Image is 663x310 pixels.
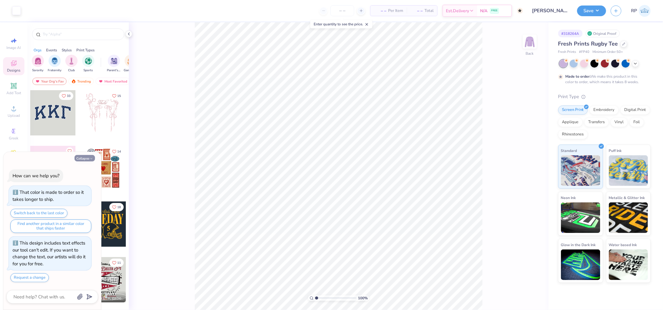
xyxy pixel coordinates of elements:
[32,55,44,73] button: filter button
[410,8,423,14] span: – –
[526,51,534,56] div: Back
[7,45,21,50] span: Image AI
[630,118,644,127] div: Foil
[10,273,49,282] button: Request a change
[590,105,619,115] div: Embroidery
[84,68,93,73] span: Sports
[42,31,120,37] input: Try "Alpha"
[446,8,469,14] span: Est. Delivery
[10,220,91,233] button: Find another product in a similar color that ships faster
[611,118,628,127] div: Vinyl
[586,30,620,37] div: Original Proof
[68,57,75,65] img: Club Image
[117,261,121,264] span: 11
[107,68,121,73] span: Parent's Weekend
[65,55,78,73] button: filter button
[621,105,650,115] div: Digital Print
[85,57,92,65] img: Sports Image
[51,57,58,65] img: Fraternity Image
[10,209,67,218] button: Switch back to the last color
[7,68,20,73] span: Designs
[48,68,62,73] span: Fraternity
[124,55,138,73] div: filter for Game Day
[13,189,84,202] div: That color is made to order so it takes longer to ship.
[491,9,498,13] span: FREE
[117,206,121,209] span: 18
[558,93,651,100] div: Print Type
[609,194,645,201] span: Metallic & Glitter Ink
[34,47,42,53] div: Orgs
[524,35,536,48] img: Back
[117,94,121,98] span: 15
[124,55,138,73] button: filter button
[631,7,637,14] span: RP
[558,105,588,115] div: Screen Print
[424,8,434,14] span: Total
[32,55,44,73] div: filter for Sorority
[561,194,576,201] span: Neon Ink
[8,113,20,118] span: Upload
[561,202,600,233] img: Neon Ink
[310,20,372,28] div: Enter quantity to see the price.
[68,68,75,73] span: Club
[577,6,606,16] button: Save
[124,68,138,73] span: Game Day
[90,292,116,296] span: [PERSON_NAME]
[631,5,651,17] a: RP
[109,203,124,211] button: Like
[585,118,609,127] div: Transfers
[59,92,73,100] button: Like
[107,55,121,73] button: filter button
[558,130,588,139] div: Rhinestones
[609,242,637,248] span: Water based Ink
[13,173,60,179] div: How can we help you?
[609,249,648,280] img: Water based Ink
[558,30,583,37] div: # 318264A
[82,55,94,73] button: filter button
[62,47,72,53] div: Styles
[6,90,21,95] span: Add Text
[561,147,577,154] span: Standard
[388,8,403,14] span: Per Item
[82,55,94,73] div: filter for Sports
[98,79,103,83] img: most_fav.gif
[109,147,124,156] button: Like
[330,5,354,16] input: – –
[117,150,121,153] span: 14
[66,147,73,155] button: Like
[46,47,57,53] div: Events
[480,8,488,14] span: N/A
[48,55,62,73] button: filter button
[13,240,86,267] div: This design includes text effects our tool can't edit. If you want to change the text, our artist...
[67,94,71,98] span: 33
[127,57,134,65] img: Game Day Image
[561,242,596,248] span: Glow in the Dark Ink
[75,155,95,161] button: Collapse
[32,78,67,85] div: Your Org's Fav
[579,50,590,55] span: # FP40
[96,78,130,85] div: Most Favorited
[374,8,386,14] span: – –
[358,295,368,301] span: 100 %
[558,40,618,47] span: Fresh Prints Rugby Tee
[561,249,600,280] img: Glow in the Dark Ink
[558,118,583,127] div: Applique
[609,202,648,233] img: Metallic & Glitter Ink
[528,5,573,17] input: Untitled Design
[32,68,44,73] span: Sorority
[609,155,648,186] img: Puff Ink
[109,92,124,100] button: Like
[566,74,641,85] div: We make this product in this color to order, which means it takes 8 weeks.
[111,57,118,65] img: Parent's Weekend Image
[90,297,123,301] span: Alpha Delta Pi, [GEOGRAPHIC_DATA][US_STATE] at [GEOGRAPHIC_DATA]
[65,55,78,73] div: filter for Club
[558,50,576,55] span: Fresh Prints
[566,74,591,79] strong: Made to order:
[593,50,623,55] span: Minimum Order: 50 +
[109,259,124,267] button: Like
[48,55,62,73] div: filter for Fraternity
[68,78,94,85] div: Trending
[639,5,651,17] img: Rose Pineda
[35,57,42,65] img: Sorority Image
[76,47,95,53] div: Print Types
